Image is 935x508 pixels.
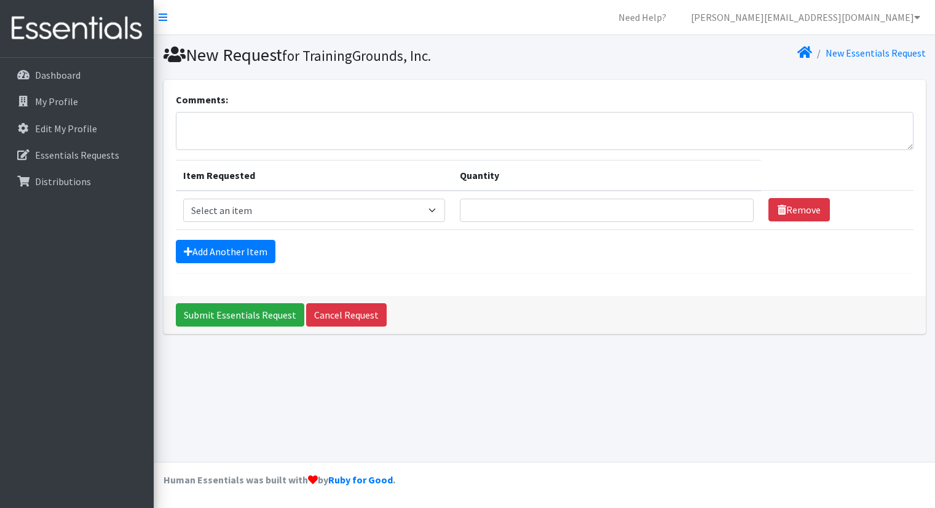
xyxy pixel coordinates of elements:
[282,47,431,65] small: for TrainingGrounds, Inc.
[5,89,149,114] a: My Profile
[5,169,149,194] a: Distributions
[681,5,930,30] a: [PERSON_NAME][EMAIL_ADDRESS][DOMAIN_NAME]
[609,5,676,30] a: Need Help?
[5,116,149,141] a: Edit My Profile
[164,44,540,66] h1: New Request
[35,149,119,161] p: Essentials Requests
[452,160,761,191] th: Quantity
[328,474,393,486] a: Ruby for Good
[35,175,91,188] p: Distributions
[35,69,81,81] p: Dashboard
[306,303,387,327] a: Cancel Request
[35,122,97,135] p: Edit My Profile
[768,198,830,221] a: Remove
[5,143,149,167] a: Essentials Requests
[176,92,228,107] label: Comments:
[164,474,395,486] strong: Human Essentials was built with by .
[5,8,149,49] img: HumanEssentials
[826,47,926,59] a: New Essentials Request
[35,95,78,108] p: My Profile
[176,240,275,263] a: Add Another Item
[5,63,149,87] a: Dashboard
[176,303,304,327] input: Submit Essentials Request
[176,160,452,191] th: Item Requested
